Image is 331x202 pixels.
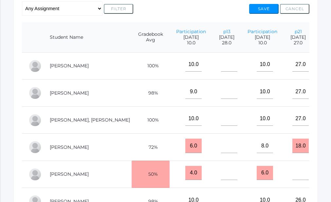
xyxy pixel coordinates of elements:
button: Save [249,4,279,14]
span: [DATE] [176,34,206,40]
div: Dylan Hammock [28,86,42,100]
div: Vonn Diedrich [28,59,42,73]
span: [DATE] [290,34,306,40]
a: [PERSON_NAME] [50,171,89,177]
span: [DATE] [219,34,234,40]
span: [DATE] [248,34,277,40]
td: 72% [132,134,170,161]
td: 100% [132,52,170,79]
a: [PERSON_NAME] [50,90,89,96]
th: Student Name [43,22,132,53]
span: 10.0 [176,40,206,46]
th: Gradebook Avg [132,22,170,53]
a: Participation [248,29,277,34]
a: p21 [295,29,302,34]
a: [PERSON_NAME] [50,63,89,69]
span: 10.0 [248,40,277,46]
a: Participation [176,29,206,34]
span: 28.0 [219,40,234,46]
div: Roman Neufeld [28,168,42,181]
button: Cancel [280,4,309,14]
div: Roman Moran [28,141,42,154]
a: [PERSON_NAME] [50,144,89,150]
button: Filter [104,4,133,14]
div: Connor Moe [28,114,42,127]
td: 50% [132,161,170,188]
a: [PERSON_NAME], [PERSON_NAME] [50,117,130,123]
td: 98% [132,79,170,107]
a: p13 [223,29,230,34]
td: 100% [132,106,170,134]
span: 27.0 [290,40,306,46]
